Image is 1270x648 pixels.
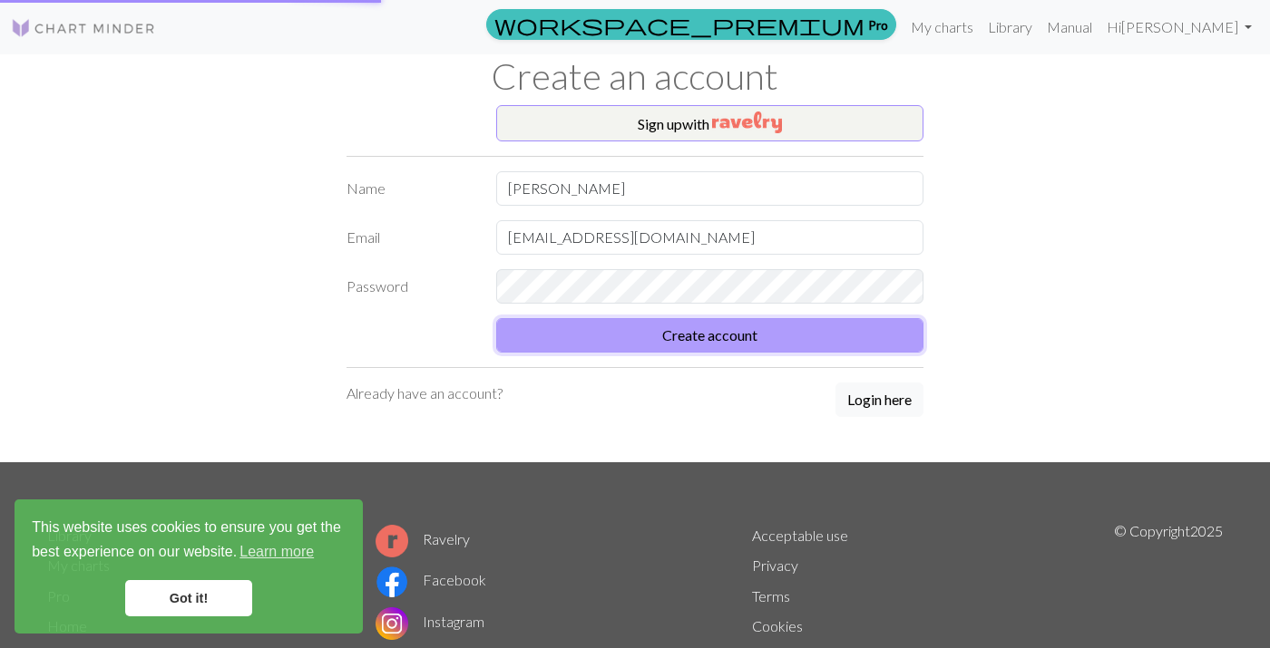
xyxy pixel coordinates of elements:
[752,587,790,604] a: Terms
[32,517,346,566] span: This website uses cookies to ensure you get the best experience on our website.
[347,382,503,404] p: Already have an account?
[237,538,317,566] a: learn more about cookies
[496,318,923,353] button: Create account
[835,382,923,417] button: Login here
[15,499,363,633] div: cookieconsent
[36,54,1234,98] h1: Create an account
[712,111,782,133] img: Ravelry
[376,613,484,630] a: Instagram
[486,9,896,40] a: Pro
[496,105,923,141] button: Sign upwith
[835,382,923,419] a: Login here
[376,525,408,557] img: Ravelry logo
[376,566,408,598] img: Facebook logo
[1040,9,1099,45] a: Manual
[376,607,408,640] img: Instagram logo
[336,220,485,255] label: Email
[11,17,156,39] img: Logo
[494,12,865,37] span: workspace_premium
[376,571,486,588] a: Facebook
[752,617,803,634] a: Cookies
[376,530,470,547] a: Ravelry
[752,556,798,574] a: Privacy
[125,580,252,616] a: dismiss cookie message
[752,527,848,544] a: Acceptable use
[981,9,1040,45] a: Library
[1099,9,1259,45] a: Hi[PERSON_NAME]
[336,171,485,206] label: Name
[904,9,981,45] a: My charts
[336,269,485,304] label: Password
